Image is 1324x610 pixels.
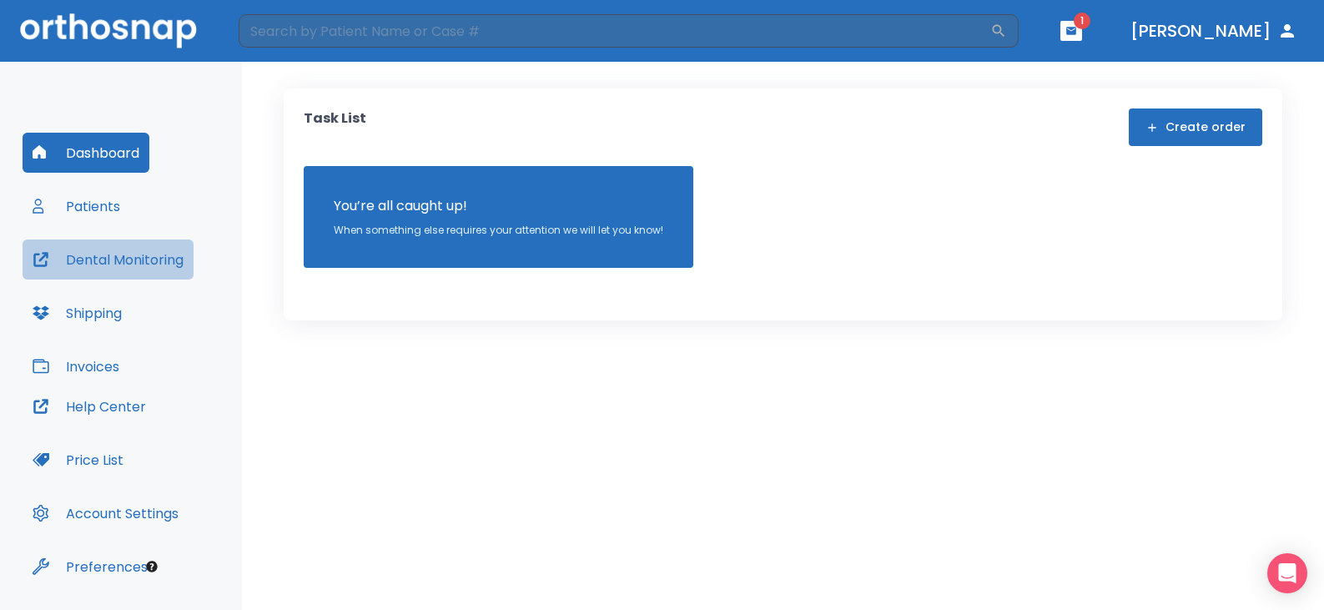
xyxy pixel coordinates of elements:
div: Tooltip anchor [144,559,159,574]
img: Orthosnap [20,13,197,48]
input: Search by Patient Name or Case # [239,14,990,48]
div: Open Intercom Messenger [1267,553,1307,593]
button: Help Center [23,386,156,426]
button: Account Settings [23,493,189,533]
button: Price List [23,440,133,480]
button: Patients [23,186,130,226]
button: [PERSON_NAME] [1124,16,1304,46]
p: Task List [304,108,366,146]
p: When something else requires your attention we will let you know! [334,223,663,238]
button: Invoices [23,346,129,386]
button: Dental Monitoring [23,239,194,280]
span: 1 [1074,13,1090,29]
p: You’re all caught up! [334,196,663,216]
button: Dashboard [23,133,149,173]
button: Create order [1129,108,1262,146]
button: Shipping [23,293,132,333]
button: Preferences [23,547,158,587]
